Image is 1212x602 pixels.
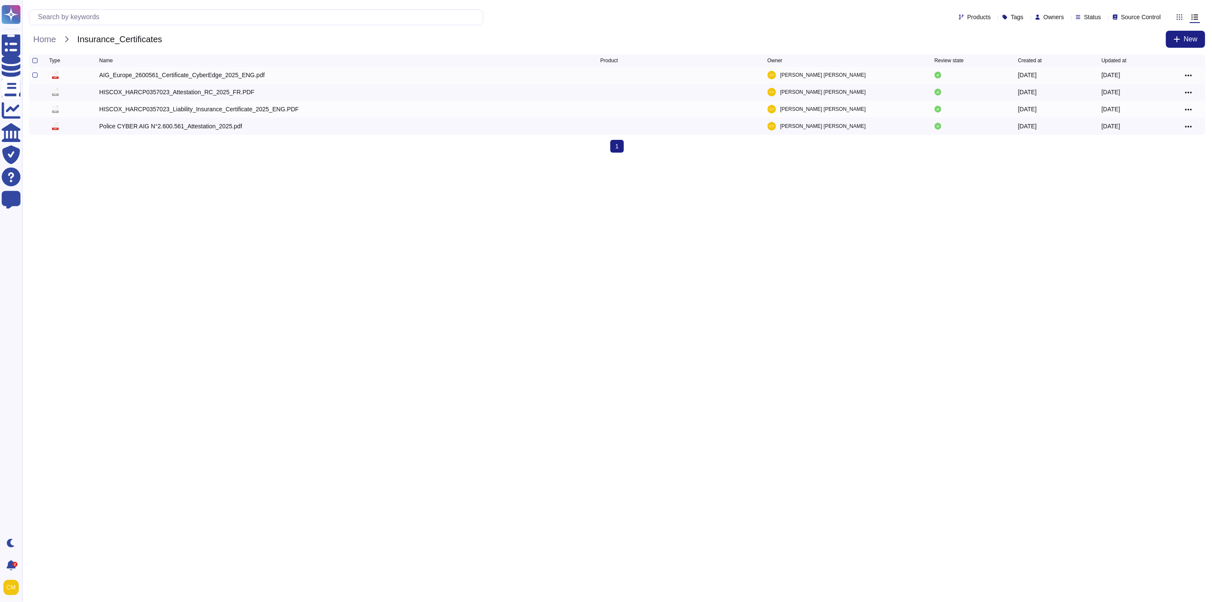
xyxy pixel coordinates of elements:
[1018,71,1037,79] div: [DATE]
[1121,14,1161,20] span: Source Control
[34,10,483,25] input: Search by keywords
[1044,14,1064,20] span: Owners
[935,58,964,63] span: Review state
[1102,58,1127,63] span: Updated at
[29,33,60,46] span: Home
[1102,88,1120,96] div: [DATE]
[73,33,166,46] span: Insurance_Certificates
[1018,105,1037,113] div: [DATE]
[780,122,866,130] span: [PERSON_NAME] [PERSON_NAME]
[1018,88,1037,96] div: [DATE]
[1184,36,1198,43] span: New
[768,58,782,63] span: Owner
[1166,31,1205,48] button: New
[1102,122,1120,130] div: [DATE]
[768,88,776,96] img: user
[768,71,776,79] img: user
[780,88,866,96] span: [PERSON_NAME] [PERSON_NAME]
[967,14,991,20] span: Products
[1011,14,1024,20] span: Tags
[610,140,624,153] span: 1
[780,105,866,113] span: [PERSON_NAME] [PERSON_NAME]
[99,88,254,96] div: HISCOX_HARCP0357023_Attestation_RC_2025_FR.PDF
[49,58,60,63] span: Type
[1084,14,1101,20] span: Status
[99,58,113,63] span: Name
[99,105,299,113] div: HISCOX_HARCP0357023_Liability_Insurance_Certificate_2025_ENG.PDF
[1102,71,1120,79] div: [DATE]
[768,105,776,113] img: user
[12,562,17,567] div: 2
[1018,58,1042,63] span: Created at
[600,58,618,63] span: Product
[99,71,265,79] div: AIG_Europe_2600561_Certificate_CyberEdge_2025_ENG.pdf
[768,122,776,130] img: user
[2,578,25,597] button: user
[1018,122,1037,130] div: [DATE]
[3,580,19,595] img: user
[1102,105,1120,113] div: [DATE]
[780,71,866,79] span: [PERSON_NAME] [PERSON_NAME]
[99,122,242,130] div: Police CYBER AIG N°2.600.561_Attestation_2025.pdf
